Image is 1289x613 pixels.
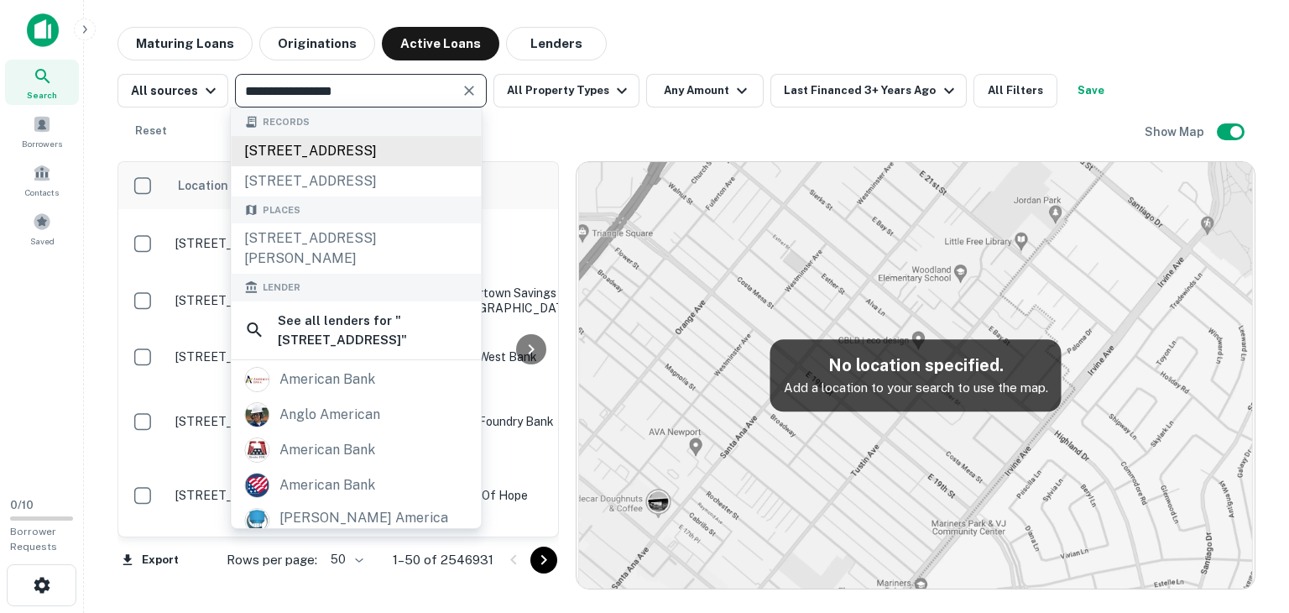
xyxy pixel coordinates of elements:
[177,176,250,196] span: Location
[117,27,253,60] button: Maturing Loans
[1145,123,1207,141] h6: Show Map
[227,550,317,570] p: Rows per page:
[10,526,57,553] span: Borrower Requests
[124,114,178,148] button: Reset
[231,468,481,503] a: american bank
[263,280,300,295] span: Lender
[167,162,402,209] th: Location
[27,13,59,47] img: capitalize-icon.png
[231,362,481,397] a: american bank
[245,509,269,532] img: picture
[279,473,375,498] div: american bank
[324,548,366,572] div: 50
[279,508,467,548] div: [PERSON_NAME] america inc.
[175,414,394,429] p: [STREET_ADDRESS][PERSON_NAME]
[646,74,764,107] button: Any Amount
[245,438,269,462] img: ahb-ok.com.png
[5,60,79,105] a: Search
[506,27,607,60] button: Lenders
[10,499,34,511] span: 0 / 10
[117,548,183,573] button: Export
[131,81,221,101] div: All sources
[770,74,966,107] button: Last Financed 3+ Years Ago
[30,234,55,248] span: Saved
[231,223,481,274] div: [STREET_ADDRESS][PERSON_NAME]
[577,162,1255,589] img: map-placeholder.webp
[231,503,481,553] a: [PERSON_NAME] america inc.
[245,368,269,391] img: picture
[263,115,310,129] span: Records
[973,74,1057,107] button: All Filters
[259,27,375,60] button: Originations
[279,367,375,392] div: american bank
[784,81,958,101] div: Last Financed 3+ Years Ago
[530,547,557,574] button: Go to next page
[279,437,375,463] div: american bank
[784,378,1048,398] p: Add a location to your search to use the map.
[263,203,300,217] span: Places
[245,403,269,427] img: picture
[27,88,57,102] span: Search
[278,311,467,350] h6: See all lenders for " [STREET_ADDRESS] "
[1205,479,1289,559] iframe: Chat Widget
[457,79,481,102] button: Clear
[231,166,481,196] div: [STREET_ADDRESS]
[784,353,1048,378] h5: No location specified.
[231,432,481,468] a: american bank
[245,474,269,497] img: picture
[117,74,228,107] button: All sources
[22,137,62,150] span: Borrowers
[5,206,79,251] a: Saved
[175,488,394,503] p: [STREET_ADDRESS][PERSON_NAME]
[5,108,79,154] a: Borrowers
[382,27,499,60] button: Active Loans
[1064,74,1118,107] button: Save your search to get updates of matches that match your search criteria.
[5,157,79,202] a: Contacts
[393,550,493,570] p: 1–50 of 2546931
[231,397,481,432] a: anglo american
[175,236,394,251] p: [STREET_ADDRESS][PERSON_NAME]
[493,74,639,107] button: All Property Types
[175,293,394,308] p: [STREET_ADDRESS]
[175,349,394,364] p: [STREET_ADDRESS]
[279,402,380,427] div: anglo american
[231,136,481,166] div: [STREET_ADDRESS]
[25,186,59,199] span: Contacts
